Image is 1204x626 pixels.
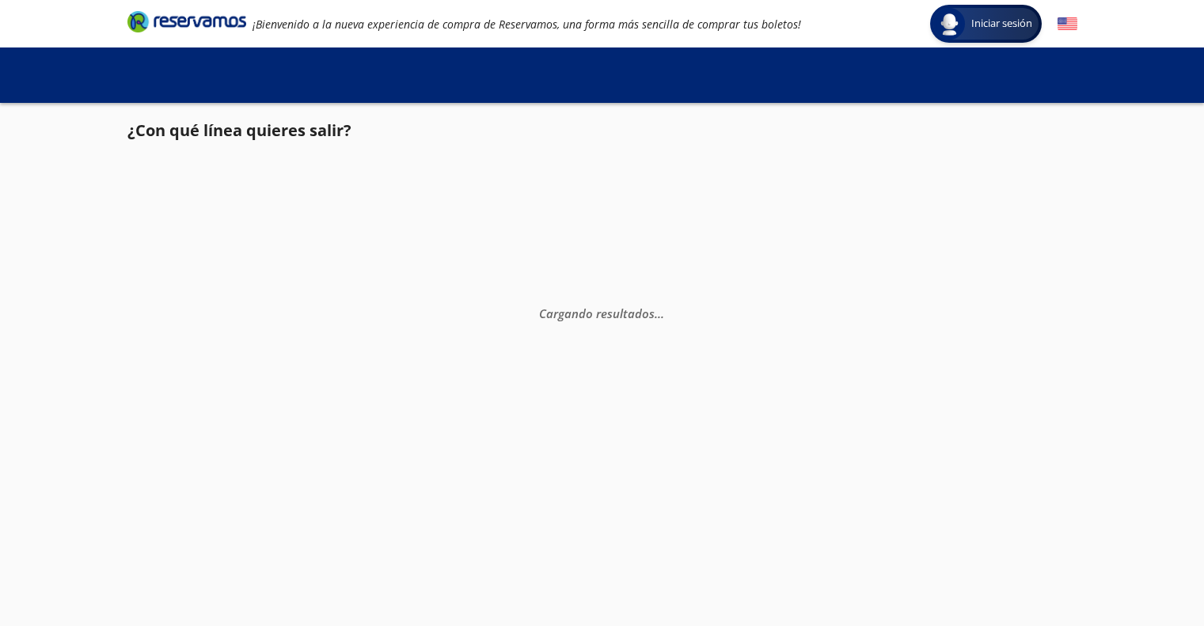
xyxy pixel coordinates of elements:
[661,305,664,321] span: .
[127,9,246,33] i: Brand Logo
[253,17,801,32] em: ¡Bienvenido a la nueva experiencia de compra de Reservamos, una forma más sencilla de comprar tus...
[539,305,664,321] em: Cargando resultados
[127,119,351,142] p: ¿Con qué línea quieres salir?
[658,305,661,321] span: .
[965,16,1039,32] span: Iniciar sesión
[655,305,658,321] span: .
[1058,14,1077,34] button: English
[127,9,246,38] a: Brand Logo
